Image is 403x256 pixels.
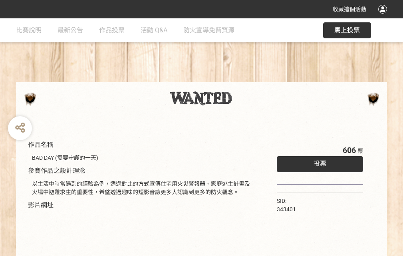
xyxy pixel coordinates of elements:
button: 馬上投票 [323,22,371,38]
span: 活動 Q&A [141,26,167,34]
span: SID: 343401 [277,198,296,212]
span: 馬上投票 [334,26,360,34]
span: 比賽說明 [16,26,42,34]
a: 防火宣導免費資源 [183,18,234,42]
a: 最新公告 [58,18,83,42]
span: 影片網址 [28,201,54,209]
span: 投票 [314,160,326,167]
iframe: Facebook Share [298,197,338,205]
span: 作品投票 [99,26,125,34]
div: BAD DAY (需要守護的一天) [32,154,253,162]
div: 以生活中時常遇到的經驗為例，透過對比的方式宣傳住宅用火災警報器、家庭逃生計畫及火場中避難求生的重要性，希望透過趣味的短影音讓更多人認識到更多的防火觀念。 [32,180,253,196]
a: 比賽說明 [16,18,42,42]
a: 活動 Q&A [141,18,167,42]
span: 參賽作品之設計理念 [28,167,85,175]
span: 作品名稱 [28,141,54,149]
span: 最新公告 [58,26,83,34]
span: 票 [357,148,363,154]
a: 作品投票 [99,18,125,42]
span: 收藏這個活動 [333,6,366,12]
span: 防火宣導免費資源 [183,26,234,34]
span: 606 [343,145,356,155]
